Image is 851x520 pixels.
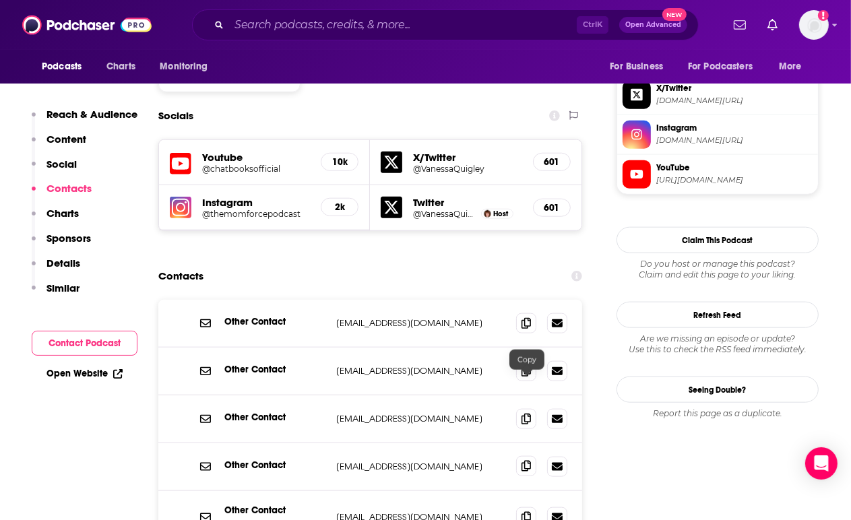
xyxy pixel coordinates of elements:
button: Contact Podcast [32,331,137,356]
div: Report this page as a duplicate. [617,408,819,419]
button: Similar [32,282,80,306]
button: Reach & Audience [32,108,137,133]
h5: 601 [544,156,559,168]
p: Other Contact [224,316,325,327]
button: Charts [32,207,79,232]
p: Reach & Audience [46,108,137,121]
h5: X/Twitter [413,151,522,164]
span: For Business [610,57,663,76]
a: Charts [98,54,144,79]
span: X/Twitter [656,82,813,94]
h5: 601 [544,202,559,214]
p: Other Contact [224,459,325,471]
h5: Twitter [413,196,522,209]
span: twitter.com/VanessaQuigley [656,96,813,106]
button: Social [32,158,77,183]
span: Instagram [656,122,813,134]
span: Podcasts [42,57,82,76]
span: More [779,57,802,76]
input: Search podcasts, credits, & more... [229,14,577,36]
div: Copy [509,350,544,370]
span: https://www.youtube.com/@chatbooksofficial [656,175,813,185]
h5: Instagram [202,196,310,209]
a: X/Twitter[DOMAIN_NAME][URL] [623,81,813,109]
button: open menu [150,54,225,79]
svg: Add a profile image [818,10,829,21]
a: Open Website [46,368,123,379]
button: Sponsors [32,232,91,257]
span: Ctrl K [577,16,608,34]
h5: 10k [332,156,347,168]
h5: 2k [332,201,347,213]
p: Social [46,158,77,170]
span: YouTube [656,162,813,174]
p: Contacts [46,182,92,195]
button: open menu [679,54,772,79]
a: @VanessaQuigley [413,209,478,219]
h5: Youtube [202,151,310,164]
p: [EMAIL_ADDRESS][DOMAIN_NAME] [336,317,505,329]
a: Show notifications dropdown [728,13,751,36]
p: Other Contact [224,412,325,423]
span: Open Advanced [625,22,681,28]
a: Seeing Double? [617,377,819,403]
a: @themomforcepodcast [202,209,310,219]
div: Claim and edit this page to your liking. [617,259,819,280]
a: Instagram[DOMAIN_NAME][URL] [623,121,813,149]
span: Monitoring [160,57,208,76]
p: Details [46,257,80,269]
img: iconImage [170,197,191,218]
span: Do you host or manage this podcast? [617,259,819,269]
button: Refresh Feed [617,302,819,328]
span: For Podcasters [688,57,753,76]
img: User Profile [799,10,829,40]
p: Other Contact [224,505,325,516]
button: open menu [32,54,99,79]
button: Claim This Podcast [617,227,819,253]
h2: Socials [158,103,193,129]
button: Show profile menu [799,10,829,40]
span: Host [494,209,509,218]
p: Similar [46,282,80,294]
p: Other Contact [224,364,325,375]
a: Show notifications dropdown [762,13,783,36]
span: New [662,8,687,21]
img: Podchaser - Follow, Share and Rate Podcasts [22,12,152,38]
p: [EMAIL_ADDRESS][DOMAIN_NAME] [336,365,505,377]
a: @chatbooksofficial [202,164,310,174]
a: @VanessaQuigley [413,164,522,174]
p: [EMAIL_ADDRESS][DOMAIN_NAME] [336,461,505,472]
img: Vanessa Quigley [484,210,491,218]
button: Details [32,257,80,282]
p: Sponsors [46,232,91,245]
button: Contacts [32,182,92,207]
button: Content [32,133,86,158]
p: Charts [46,207,79,220]
button: open menu [769,54,819,79]
span: instagram.com/themomforcepodcast [656,135,813,145]
div: Search podcasts, credits, & more... [192,9,699,40]
p: [EMAIL_ADDRESS][DOMAIN_NAME] [336,413,505,424]
a: YouTube[URL][DOMAIN_NAME] [623,160,813,189]
span: Charts [106,57,135,76]
h2: Contacts [158,263,203,289]
div: Are we missing an episode or update? Use this to check the RSS feed immediately. [617,333,819,355]
button: open menu [600,54,680,79]
p: Content [46,133,86,145]
div: Open Intercom Messenger [805,447,838,480]
span: Logged in as JohnJMudgett [799,10,829,40]
button: Open AdvancedNew [619,17,687,33]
